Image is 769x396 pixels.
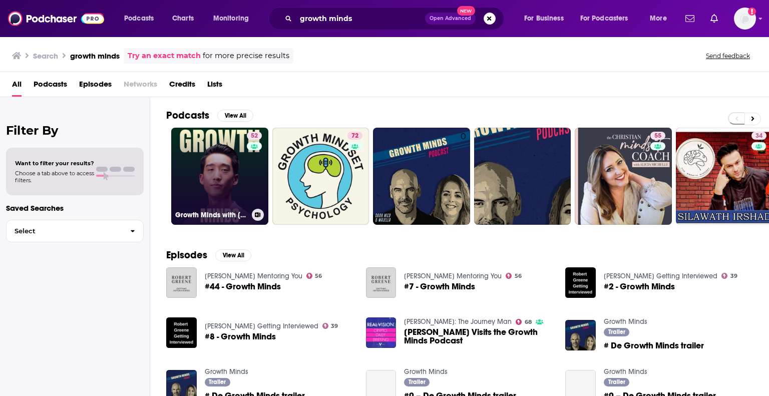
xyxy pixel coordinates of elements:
img: #7 - Growth Minds [366,267,397,298]
a: Growth Minds [404,367,448,376]
span: Trailer [608,379,625,385]
a: All [12,76,22,97]
span: 56 [315,274,322,278]
a: Show notifications dropdown [706,10,722,27]
span: Choose a tab above to access filters. [15,170,94,184]
span: For Business [524,12,564,26]
span: [PERSON_NAME] Visits the Growth Minds Podcast [404,328,553,345]
button: open menu [517,11,576,27]
input: Search podcasts, credits, & more... [296,11,425,27]
a: 55 [650,132,665,140]
a: Growth Minds [604,367,647,376]
span: Networks [124,76,157,97]
span: 39 [730,274,737,278]
button: open menu [643,11,679,27]
span: Logged in as GregKubie [734,8,756,30]
a: 55 [575,128,672,225]
a: 34 [751,132,766,140]
span: #2 - Growth Minds [604,282,675,291]
a: Robert Greene Getting Interviewed [604,272,717,280]
button: Show profile menu [734,8,756,30]
a: # De Growth Minds trailer [604,341,704,350]
a: Show notifications dropdown [681,10,698,27]
span: 34 [755,131,762,141]
a: Robert Greene Mentoring You [205,272,302,280]
a: 52 [247,132,262,140]
button: open menu [206,11,262,27]
img: Podchaser - Follow, Share and Rate Podcasts [8,9,104,28]
div: 0 [461,132,466,221]
a: 72 [272,128,369,225]
button: Select [6,220,144,242]
span: Trailer [209,379,226,385]
a: 0 [373,128,470,225]
a: #44 - Growth Minds [205,282,281,291]
span: 52 [251,131,258,141]
a: # De Growth Minds trailer [565,320,596,350]
span: Open Advanced [430,16,471,21]
button: open menu [117,11,167,27]
span: 56 [515,274,522,278]
h3: Growth Minds with [PERSON_NAME] [175,211,248,219]
span: Want to filter your results? [15,160,94,167]
button: Send feedback [703,52,753,60]
a: 56 [506,273,522,279]
a: 68 [516,319,532,325]
button: View All [215,249,251,261]
h2: Episodes [166,249,207,261]
a: Raoul Pal Visits the Growth Minds Podcast [404,328,553,345]
a: #7 - Growth Minds [404,282,475,291]
span: Trailer [409,379,426,385]
a: EpisodesView All [166,249,251,261]
h2: Filter By [6,123,144,138]
h3: Search [33,51,58,61]
span: 55 [654,131,661,141]
h2: Podcasts [166,109,209,122]
a: Robert Greene Mentoring You [404,272,502,280]
a: Growth Minds [604,317,647,326]
span: 72 [351,131,358,141]
img: Raoul Pal Visits the Growth Minds Podcast [366,317,397,348]
a: 72 [347,132,362,140]
img: #44 - Growth Minds [166,267,197,298]
a: Credits [169,76,195,97]
span: Trailer [608,329,625,335]
a: Podcasts [34,76,67,97]
a: Lists [207,76,222,97]
a: Episodes [79,76,112,97]
button: View All [217,110,253,122]
span: New [457,6,475,16]
a: PodcastsView All [166,109,253,122]
a: Try an exact match [128,50,201,62]
img: #2 - Growth Minds [565,267,596,298]
a: #8 - Growth Minds [205,332,276,341]
span: 68 [525,320,532,324]
button: open menu [574,11,643,27]
span: Select [7,228,122,234]
img: #8 - Growth Minds [166,317,197,348]
div: Search podcasts, credits, & more... [278,7,514,30]
a: 56 [306,273,322,279]
span: 39 [331,324,338,328]
span: for more precise results [203,50,289,62]
span: For Podcasters [580,12,628,26]
a: Charts [166,11,200,27]
h3: growth minds [70,51,120,61]
img: User Profile [734,8,756,30]
a: 52Growth Minds with [PERSON_NAME] [171,128,268,225]
a: 39 [322,323,338,329]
